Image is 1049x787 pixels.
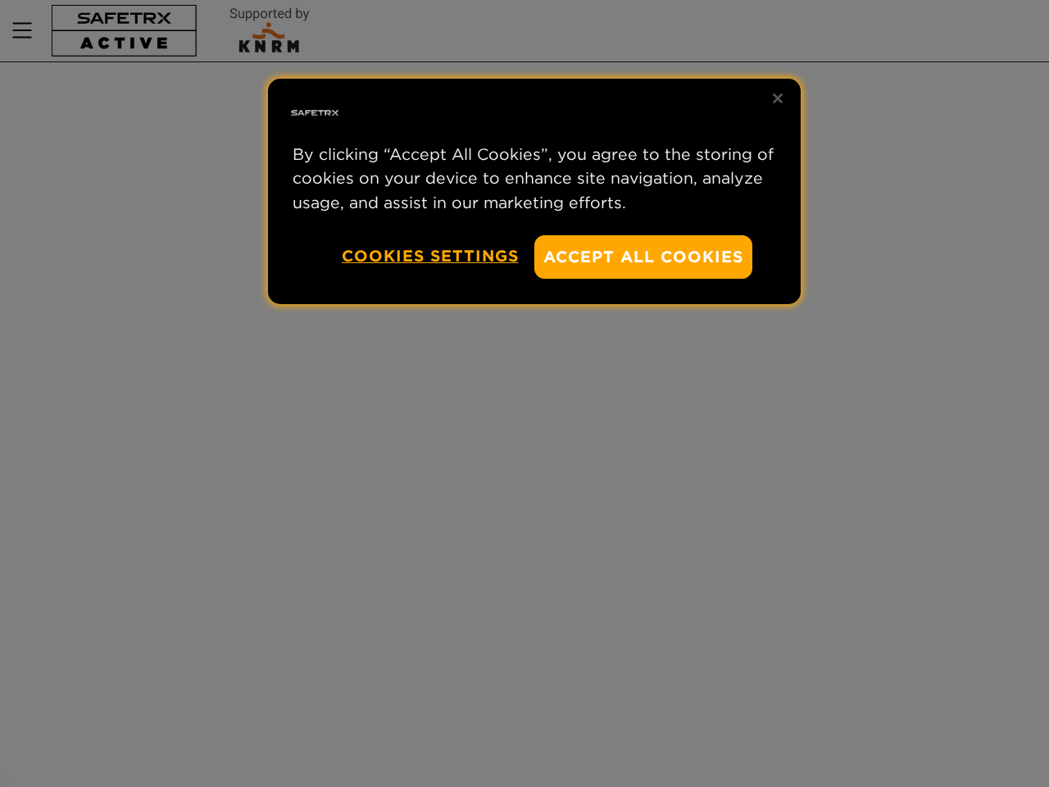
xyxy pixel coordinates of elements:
p: By clicking “Accept All Cookies”, you agree to the storing of cookies on your device to enhance s... [293,143,776,215]
button: Accept All Cookies [534,235,752,279]
button: Cookies Settings [342,235,519,277]
div: Privacy [268,79,801,304]
img: Safe Tracks [288,87,341,139]
button: Close [760,80,796,116]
